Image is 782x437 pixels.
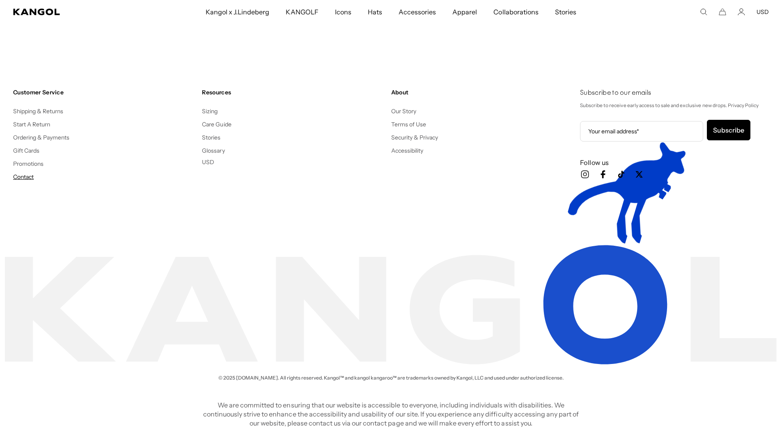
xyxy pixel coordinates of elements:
button: USD [202,158,214,166]
h3: Follow us [580,158,769,167]
a: Sizing [202,108,218,115]
a: Account [738,8,745,16]
a: Contact [13,173,34,181]
button: Cart [719,8,726,16]
a: Promotions [13,160,44,167]
a: Security & Privacy [391,134,438,141]
a: Terms of Use [391,121,426,128]
h4: About [391,89,573,96]
a: Kangol [13,9,136,15]
a: Start A Return [13,121,50,128]
button: Subscribe [707,120,750,140]
h4: Subscribe to our emails [580,89,769,98]
p: We are committed to ensuring that our website is accessible to everyone, including individuals wi... [201,400,582,428]
button: USD [757,8,769,16]
p: Subscribe to receive early access to sale and exclusive new drops. Privacy Policy [580,101,769,110]
a: Ordering & Payments [13,134,70,141]
a: Gift Cards [13,147,39,154]
a: Our Story [391,108,416,115]
h4: Resources [202,89,384,96]
a: Glossary [202,147,225,154]
a: Shipping & Returns [13,108,64,115]
a: Stories [202,134,220,141]
h4: Customer Service [13,89,195,96]
a: Accessibility [391,147,423,154]
summary: Search here [700,8,707,16]
a: Care Guide [202,121,231,128]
